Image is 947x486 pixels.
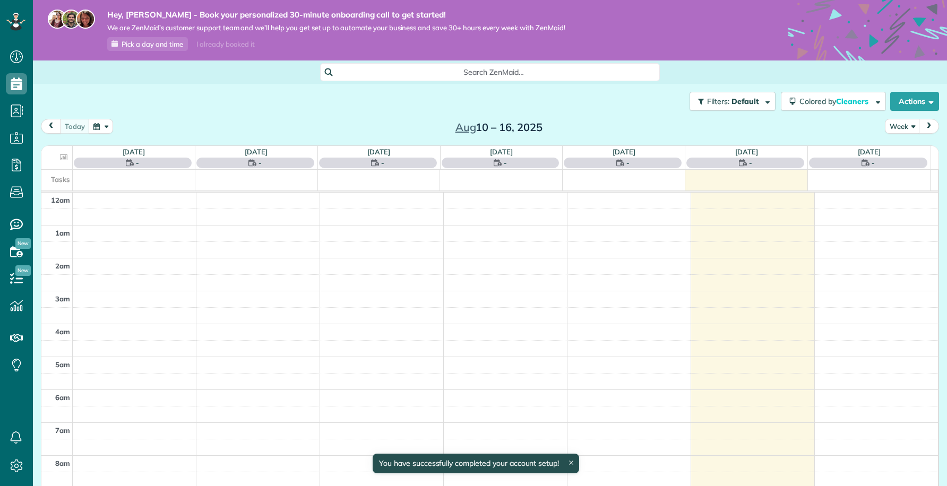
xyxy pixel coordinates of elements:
span: We are ZenMaid’s customer support team and we’ll help you get set up to automate your business an... [107,23,565,32]
div: I already booked it [190,38,261,51]
span: Default [731,97,760,106]
span: 3am [55,294,70,303]
span: Pick a day and time [122,40,183,48]
span: New [15,238,31,249]
span: 4am [55,327,70,336]
a: [DATE] [858,147,881,156]
a: [DATE] [245,147,268,156]
button: Colored byCleaners [781,92,886,111]
a: [DATE] [490,147,513,156]
span: 12am [51,196,70,204]
span: - [259,158,262,168]
span: - [626,158,630,168]
span: 1am [55,229,70,237]
span: - [381,158,384,168]
span: - [749,158,752,168]
span: Tasks [51,175,70,184]
span: - [136,158,139,168]
img: michelle-19f622bdf1676172e81f8f8fba1fb50e276960ebfe0243fe18214015130c80e4.jpg [76,10,95,29]
span: New [15,265,31,276]
span: 5am [55,360,70,369]
a: Filters: Default [684,92,776,111]
span: 7am [55,426,70,435]
button: Actions [890,92,939,111]
a: [DATE] [367,147,390,156]
span: Cleaners [836,97,870,106]
button: prev [41,119,61,133]
a: Pick a day and time [107,37,188,51]
span: 6am [55,393,70,402]
button: today [60,119,90,133]
h2: 10 – 16, 2025 [433,121,565,133]
strong: Hey, [PERSON_NAME] - Book your personalized 30-minute onboarding call to get started! [107,10,565,20]
a: [DATE] [123,147,145,156]
img: maria-72a9807cf96188c08ef61303f053569d2e2a8a1cde33d635c8a3ac13582a053d.jpg [48,10,67,29]
span: 8am [55,459,70,467]
span: - [504,158,507,168]
span: - [872,158,875,168]
button: Filters: Default [690,92,776,111]
span: 2am [55,262,70,270]
img: jorge-587dff0eeaa6aab1f244e6dc62b8924c3b6ad411094392a53c71c6c4a576187d.jpg [62,10,81,29]
button: next [919,119,939,133]
a: [DATE] [613,147,635,156]
span: Colored by [799,97,872,106]
button: Week [885,119,920,133]
a: [DATE] [735,147,758,156]
div: You have successfully completed your account setup! [373,454,579,473]
span: Filters: [707,97,729,106]
span: Aug [455,120,476,134]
